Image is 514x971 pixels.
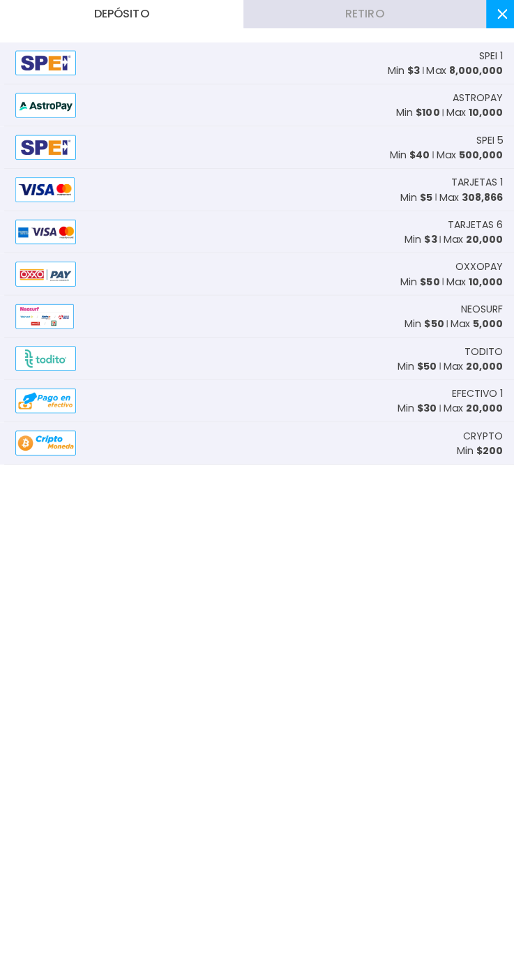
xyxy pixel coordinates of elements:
[462,398,499,412] span: 20,000
[464,272,499,286] span: 10,000
[442,272,499,287] p: Max
[416,188,429,202] span: $ 5
[15,176,74,200] img: Alipay
[406,146,426,160] span: $ 40
[394,356,433,370] p: Min
[414,398,433,412] span: $ 30
[448,90,499,105] span: ASTROPAY
[412,105,436,119] span: $ 100
[458,188,499,202] span: 308,866
[462,230,499,244] span: 20,000
[439,230,499,245] p: Max
[421,230,433,244] span: $ 3
[404,63,416,77] span: $ 3
[457,299,499,314] span: NEOSURF
[472,132,499,146] span: SPEI 5
[397,272,436,287] p: Min
[15,385,75,409] img: Alipay
[15,427,75,451] img: Alipay
[445,63,499,77] span: 8,000,000
[453,439,499,454] p: Min
[393,105,436,119] p: Min
[460,341,499,356] span: TODITO
[448,383,499,398] span: EFECTIVO 1
[447,174,499,188] span: TARJETAS 1
[472,439,499,453] span: $ 200
[462,356,499,370] span: 20,000
[15,134,75,158] img: Alipay
[401,230,433,245] p: Min
[444,216,499,230] span: TARJETAS 6
[432,146,499,161] p: Max
[397,188,429,203] p: Min
[394,398,433,412] p: Min
[423,63,499,77] p: Max
[439,356,499,370] p: Max
[469,314,499,328] span: 5,000
[15,50,75,75] img: Alipay
[15,301,73,326] img: Alipay
[446,314,499,329] p: Max
[459,425,499,439] span: CRYPTO
[451,257,499,272] span: OXXOPAY
[15,92,75,116] img: Alipay
[455,146,499,160] span: 500,000
[439,398,499,412] p: Max
[414,356,433,370] span: $ 50
[442,105,499,119] p: Max
[416,272,436,286] span: $ 50
[435,188,499,203] p: Max
[15,343,75,368] img: Alipay
[384,63,416,77] p: Min
[15,259,75,284] img: Alipay
[464,105,499,119] span: 10,000
[386,146,426,161] p: Min
[475,48,499,63] span: SPEI 1
[421,314,440,328] span: $ 50
[15,218,75,242] img: Alipay
[401,314,440,329] p: Min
